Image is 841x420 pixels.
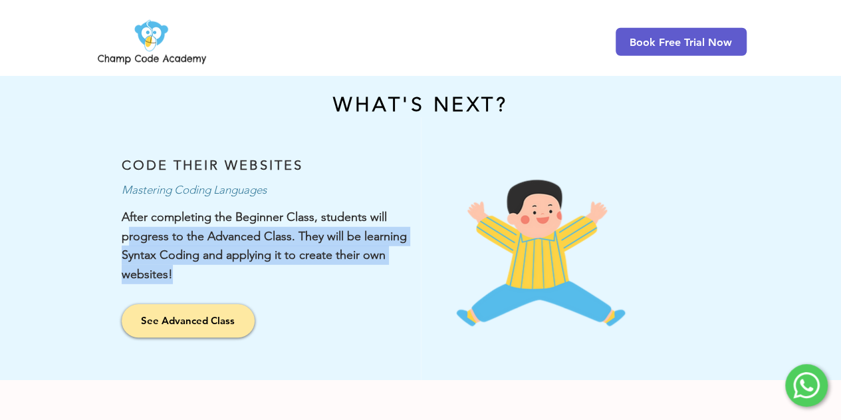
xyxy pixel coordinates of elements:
[141,314,235,327] span: See Advanced Class
[122,208,421,284] p: After completing the Beginner Class, students will progress to the Advanced Class. They will be l...
[122,304,255,337] a: See Advanced Class
[341,139,740,364] img: September Holiday Online Coding Camp for Kids Aged 7 and Above
[122,183,267,196] span: Mastering Coding Languages
[122,157,303,173] span: CODE THEIR WEBSITES
[616,28,747,56] a: Book Free Trial Now
[333,93,508,116] span: WHAT'S NEXT?
[95,16,209,68] img: Champ Code Academy Logo PNG.png
[630,36,732,49] span: Book Free Trial Now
